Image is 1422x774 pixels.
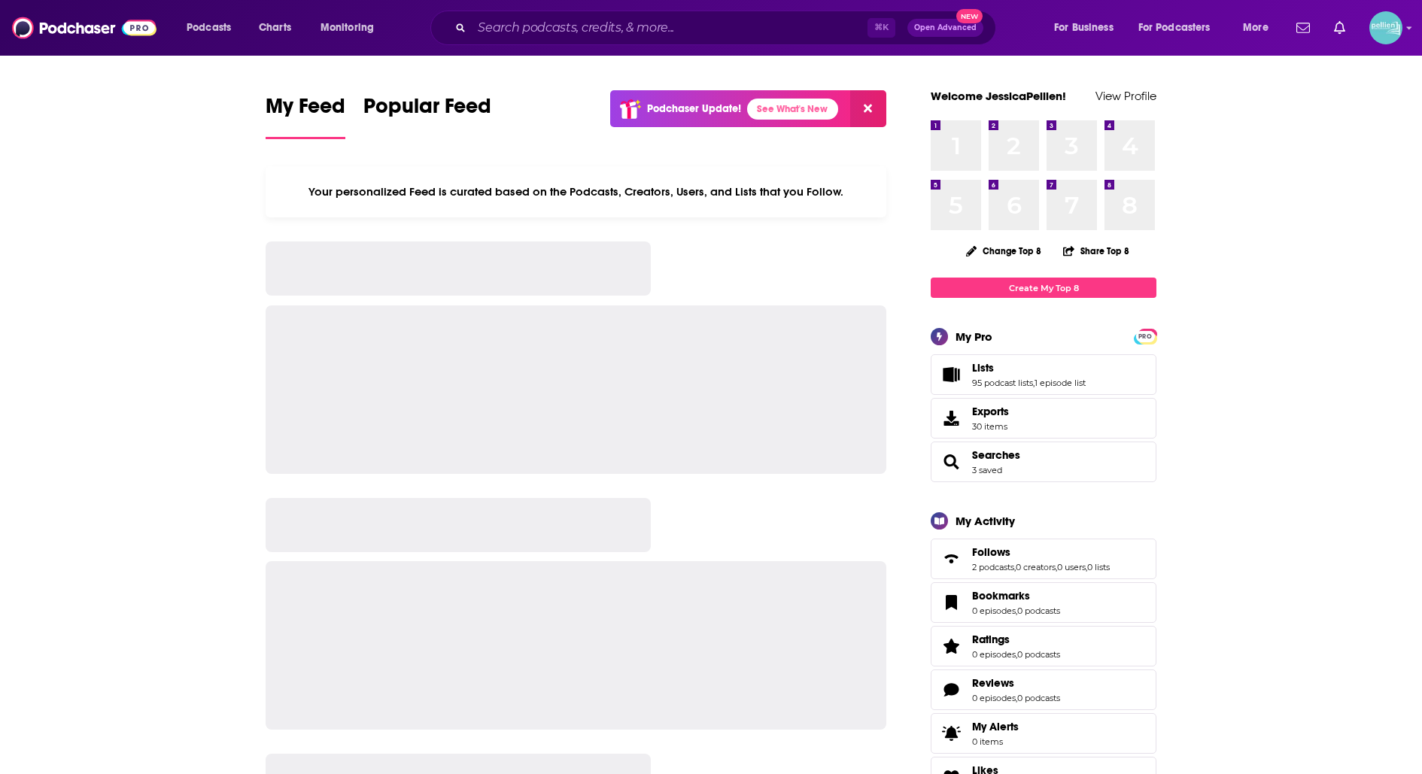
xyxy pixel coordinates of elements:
a: PRO [1136,330,1154,341]
input: Search podcasts, credits, & more... [472,16,867,40]
span: Charts [259,17,291,38]
span: Ratings [972,633,1010,646]
a: 0 episodes [972,693,1016,703]
span: Follows [972,545,1010,559]
div: Search podcasts, credits, & more... [445,11,1010,45]
span: For Podcasters [1138,17,1211,38]
span: Lists [931,354,1156,395]
span: Podcasts [187,17,231,38]
span: Exports [972,405,1009,418]
span: ⌘ K [867,18,895,38]
a: Popular Feed [363,93,491,139]
div: My Activity [956,514,1015,528]
span: Logged in as JessicaPellien [1369,11,1402,44]
a: Lists [972,361,1086,375]
span: More [1243,17,1269,38]
button: open menu [310,16,393,40]
a: 2 podcasts [972,562,1014,572]
div: Your personalized Feed is curated based on the Podcasts, Creators, Users, and Lists that you Follow. [266,166,886,217]
a: Ratings [936,636,966,657]
a: 95 podcast lists [972,378,1033,388]
span: Bookmarks [972,589,1030,603]
a: 3 saved [972,465,1002,475]
span: Ratings [931,626,1156,666]
a: Searches [936,451,966,472]
span: , [1016,693,1017,703]
a: Show notifications dropdown [1328,15,1351,41]
a: 0 creators [1016,562,1056,572]
span: 30 items [972,421,1009,432]
button: open menu [1129,16,1232,40]
button: Change Top 8 [957,241,1050,260]
a: Bookmarks [936,592,966,613]
p: Podchaser Update! [647,102,741,115]
button: open menu [176,16,251,40]
a: Exports [931,398,1156,439]
a: 0 episodes [972,649,1016,660]
a: Show notifications dropdown [1290,15,1316,41]
span: My Alerts [972,720,1019,733]
button: open menu [1044,16,1132,40]
span: Bookmarks [931,582,1156,623]
a: Reviews [972,676,1060,690]
button: open menu [1232,16,1287,40]
span: Open Advanced [914,24,977,32]
div: My Pro [956,329,992,344]
span: Monitoring [321,17,374,38]
a: 0 podcasts [1017,649,1060,660]
span: Reviews [972,676,1014,690]
span: For Business [1054,17,1114,38]
a: Charts [249,16,300,40]
span: Exports [936,408,966,429]
a: View Profile [1095,89,1156,103]
a: Lists [936,364,966,385]
a: Ratings [972,633,1060,646]
span: My Feed [266,93,345,128]
a: 0 lists [1087,562,1110,572]
a: Welcome JessicaPellien! [931,89,1066,103]
a: My Feed [266,93,345,139]
a: My Alerts [931,713,1156,754]
a: 0 podcasts [1017,693,1060,703]
a: 0 podcasts [1017,606,1060,616]
span: Lists [972,361,994,375]
span: , [1014,562,1016,572]
button: Show profile menu [1369,11,1402,44]
a: Reviews [936,679,966,700]
span: New [956,9,983,23]
a: 0 episodes [972,606,1016,616]
span: Searches [931,442,1156,482]
img: Podchaser - Follow, Share and Rate Podcasts [12,14,156,42]
span: Popular Feed [363,93,491,128]
button: Share Top 8 [1062,236,1130,266]
a: 0 users [1057,562,1086,572]
span: 0 items [972,736,1019,747]
a: Follows [972,545,1110,559]
span: PRO [1136,331,1154,342]
span: , [1056,562,1057,572]
span: , [1033,378,1035,388]
a: 1 episode list [1035,378,1086,388]
span: Follows [931,539,1156,579]
span: Reviews [931,669,1156,710]
a: See What's New [747,99,838,120]
a: Create My Top 8 [931,278,1156,298]
img: User Profile [1369,11,1402,44]
a: Searches [972,448,1020,462]
span: , [1016,606,1017,616]
button: Open AdvancedNew [907,19,983,37]
a: Follows [936,548,966,569]
a: Bookmarks [972,589,1060,603]
span: , [1016,649,1017,660]
span: , [1086,562,1087,572]
span: My Alerts [936,723,966,744]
